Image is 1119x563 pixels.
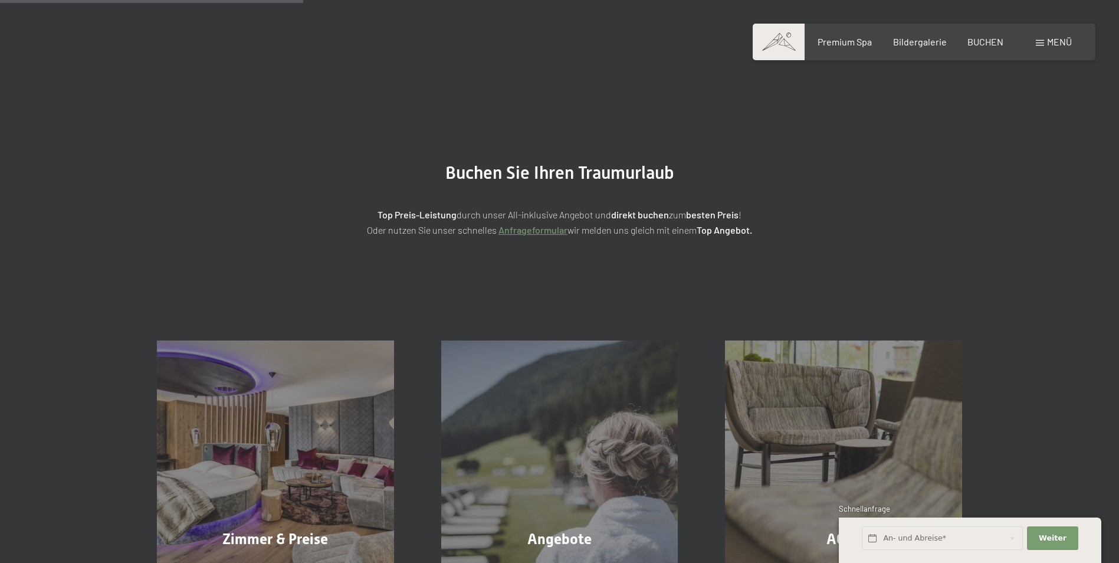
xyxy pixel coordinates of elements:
[697,224,752,235] strong: Top Angebot.
[498,224,567,235] a: Anfrageformular
[445,162,674,183] span: Buchen Sie Ihren Traumurlaub
[1047,36,1072,47] span: Menü
[967,36,1003,47] a: BUCHEN
[265,207,855,237] p: durch unser All-inklusive Angebot und zum ! Oder nutzen Sie unser schnelles wir melden uns gleich...
[1039,533,1067,544] span: Weiter
[1027,526,1078,551] button: Weiter
[826,531,861,548] span: AGBs
[818,36,872,47] a: Premium Spa
[611,209,669,220] strong: direkt buchen
[686,209,739,220] strong: besten Preis
[893,36,947,47] a: Bildergalerie
[222,531,328,548] span: Zimmer & Preise
[839,504,890,513] span: Schnellanfrage
[527,531,592,548] span: Angebote
[378,209,457,220] strong: Top Preis-Leistung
